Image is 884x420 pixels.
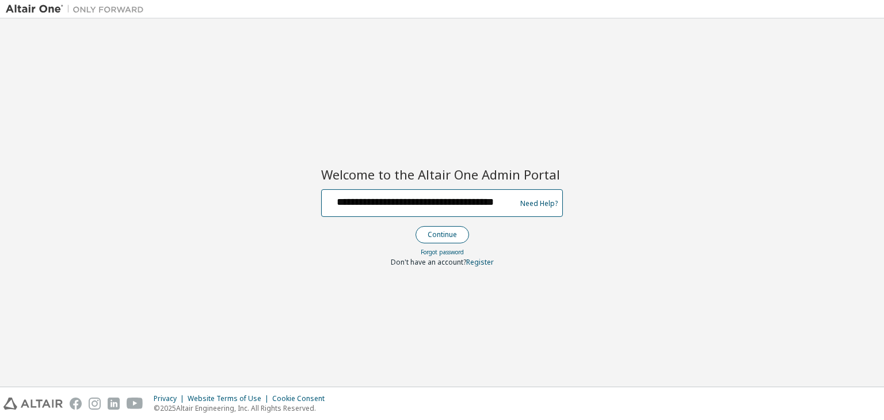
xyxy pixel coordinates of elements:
[3,398,63,410] img: altair_logo.svg
[154,394,188,403] div: Privacy
[154,403,331,413] p: © 2025 Altair Engineering, Inc. All Rights Reserved.
[321,166,563,182] h2: Welcome to the Altair One Admin Portal
[127,398,143,410] img: youtube.svg
[391,257,466,267] span: Don't have an account?
[416,226,469,243] button: Continue
[89,398,101,410] img: instagram.svg
[70,398,82,410] img: facebook.svg
[6,3,150,15] img: Altair One
[108,398,120,410] img: linkedin.svg
[421,248,464,256] a: Forgot password
[466,257,494,267] a: Register
[188,394,272,403] div: Website Terms of Use
[272,394,331,403] div: Cookie Consent
[520,203,558,204] a: Need Help?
